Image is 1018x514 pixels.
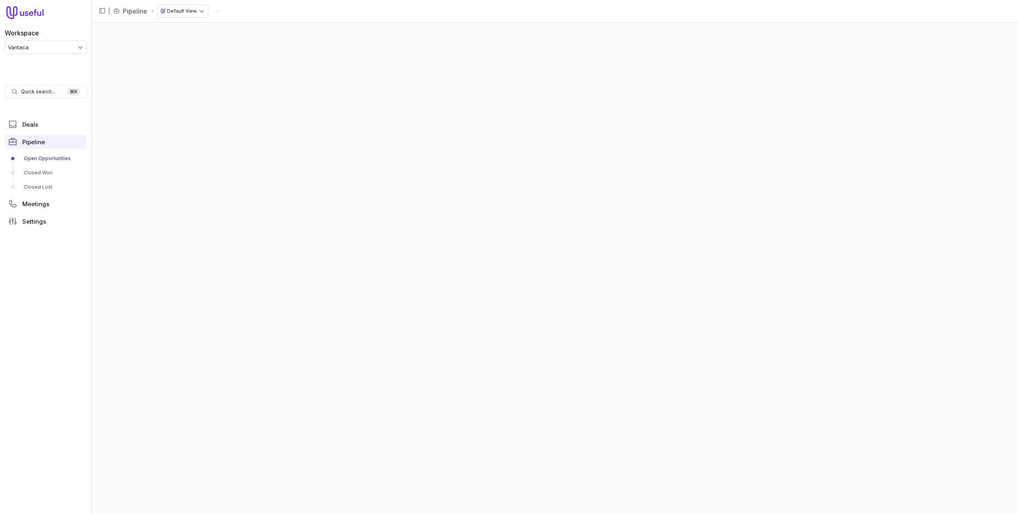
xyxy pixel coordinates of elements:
a: Open Opportunities [5,152,87,165]
kbd: ⌘ K [67,88,80,96]
a: Meetings [5,197,87,211]
a: Closed Won [5,166,87,179]
button: Actions [211,5,223,17]
a: Deals [5,117,87,131]
span: Meetings [22,201,49,207]
a: Pipeline [5,135,87,149]
span: Deals [22,122,38,128]
span: | [108,6,110,16]
span: Quick search... [21,89,55,95]
button: Collapse sidebar [96,5,108,17]
div: Pipeline submenu [5,152,87,193]
span: Settings [22,218,46,224]
a: Pipeline [123,6,147,16]
a: Settings [5,214,87,228]
label: Workspace [5,28,39,38]
a: Closed Lost [5,181,87,193]
span: Pipeline [22,139,45,145]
